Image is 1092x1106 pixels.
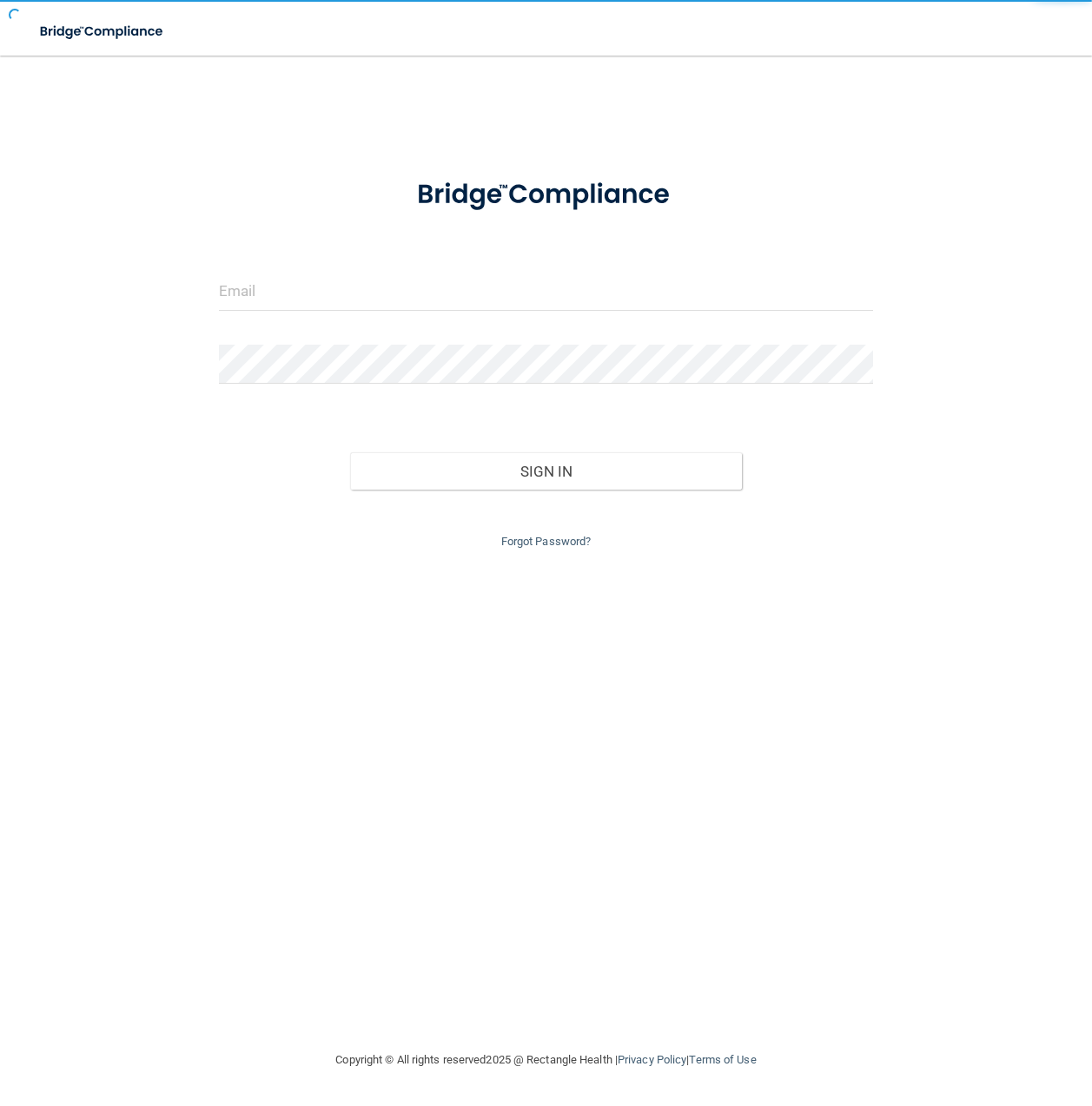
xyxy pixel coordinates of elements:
a: Privacy Policy [618,1053,686,1066]
div: Copyright © All rights reserved 2025 @ Rectangle Health | | [229,1032,864,1088]
img: bridge_compliance_login_screen.278c3ca4.svg [389,160,704,230]
img: bridge_compliance_login_screen.278c3ca4.svg [26,14,179,49]
a: Forgot Password? [501,535,592,548]
button: Sign In [350,452,743,490]
a: Terms of Use [689,1053,756,1066]
input: Email [219,272,873,311]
